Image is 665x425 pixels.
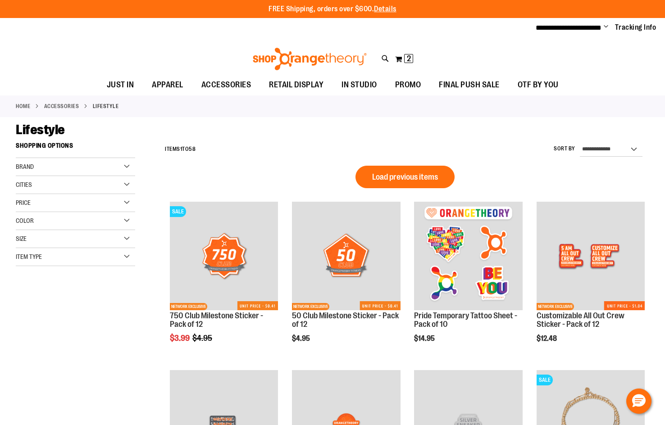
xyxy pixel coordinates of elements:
div: product [410,197,527,366]
span: 58 [189,146,196,152]
img: Pride Temporary Tattoo Sheet - Pack of 10 [414,202,522,310]
span: Size [16,235,27,242]
a: PROMO [386,75,430,95]
span: Cities [16,181,32,188]
span: Price [16,199,31,206]
button: Load previous items [355,166,455,188]
span: ACCESSORIES [201,75,251,95]
span: NETWORK EXCLUSIVE [537,303,574,310]
a: Customizable All Out Crew Sticker - Pack of 12 [537,311,624,329]
label: Sort By [554,145,575,153]
img: Customizable All Out Crew Sticker - Pack of 12 [537,202,645,310]
span: RETAIL DISPLAY [269,75,323,95]
div: product [165,197,282,366]
a: 50 Club Milestone Sticker - Pack of 12 [292,311,399,329]
p: FREE Shipping, orders over $600. [269,4,396,14]
a: IN STUDIO [332,75,386,95]
span: JUST IN [107,75,134,95]
a: FINAL PUSH SALE [430,75,509,95]
a: APPAREL [143,75,192,95]
span: 2 [407,54,411,63]
a: Customizable All Out Crew Sticker - Pack of 12NETWORK EXCLUSIVE [537,202,645,311]
span: OTF BY YOU [518,75,559,95]
a: 50 Club Milestone Sticker - Pack of 12NETWORK EXCLUSIVE [292,202,400,311]
a: RETAIL DISPLAY [260,75,332,95]
div: product [287,197,405,366]
span: Load previous items [372,172,438,181]
span: PROMO [395,75,421,95]
a: 750 Club Milestone Sticker - Pack of 12SALENETWORK EXCLUSIVE [170,202,278,311]
a: JUST IN [98,75,143,95]
a: OTF BY YOU [509,75,568,95]
span: APPAREL [152,75,183,95]
span: SALE [170,206,186,217]
strong: Lifestyle [93,102,119,110]
span: 1 [180,146,182,152]
div: product [532,197,649,366]
a: Tracking Info [615,23,656,32]
a: Home [16,102,30,110]
span: Item Type [16,253,42,260]
span: Lifestyle [16,122,65,137]
span: $3.99 [170,334,191,343]
a: Details [374,5,396,13]
strong: Shopping Options [16,138,135,158]
span: $14.95 [414,335,436,343]
span: Color [16,217,34,224]
button: Hello, have a question? Let’s chat. [626,389,651,414]
button: Account menu [604,23,608,32]
a: ACCESSORIES [192,75,260,95]
h2: Items to [165,142,196,156]
span: $4.95 [292,335,311,343]
span: FINAL PUSH SALE [439,75,500,95]
span: $4.95 [192,334,214,343]
span: NETWORK EXCLUSIVE [170,303,207,310]
a: Pride Temporary Tattoo Sheet - Pack of 10 [414,311,517,329]
span: Brand [16,163,34,170]
img: 750 Club Milestone Sticker - Pack of 12 [170,202,278,310]
a: Pride Temporary Tattoo Sheet - Pack of 10 [414,202,522,311]
a: 750 Club Milestone Sticker - Pack of 12 [170,311,263,329]
span: SALE [537,375,553,385]
span: $12.48 [537,335,558,343]
a: ACCESSORIES [44,102,79,110]
span: NETWORK EXCLUSIVE [292,303,329,310]
img: 50 Club Milestone Sticker - Pack of 12 [292,202,400,310]
span: IN STUDIO [342,75,377,95]
img: Shop Orangetheory [251,48,368,70]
